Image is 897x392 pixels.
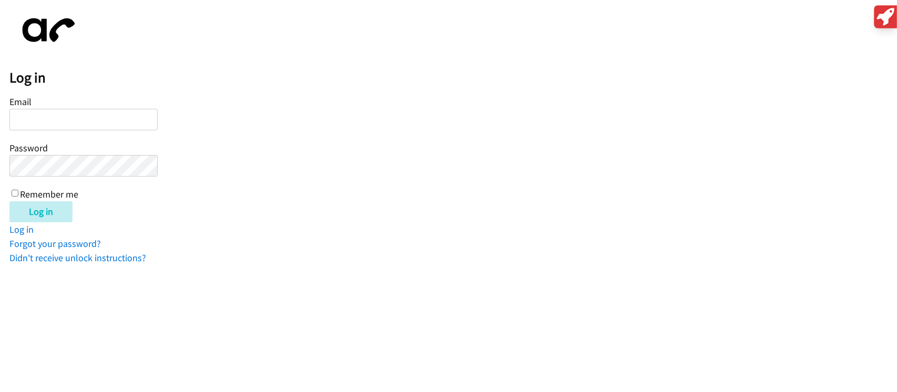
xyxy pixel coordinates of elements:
a: Didn't receive unlock instructions? [9,252,146,264]
label: Remember me [20,188,78,200]
a: Forgot your password? [9,238,101,250]
label: Email [9,96,32,108]
img: aphone-8a226864a2ddd6a5e75d1ebefc011f4aa8f32683c2d82f3fb0802fe031f96514.svg [9,9,83,51]
a: Log in [9,223,34,235]
input: Log in [9,201,73,222]
h2: Log in [9,69,897,87]
label: Password [9,142,48,154]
